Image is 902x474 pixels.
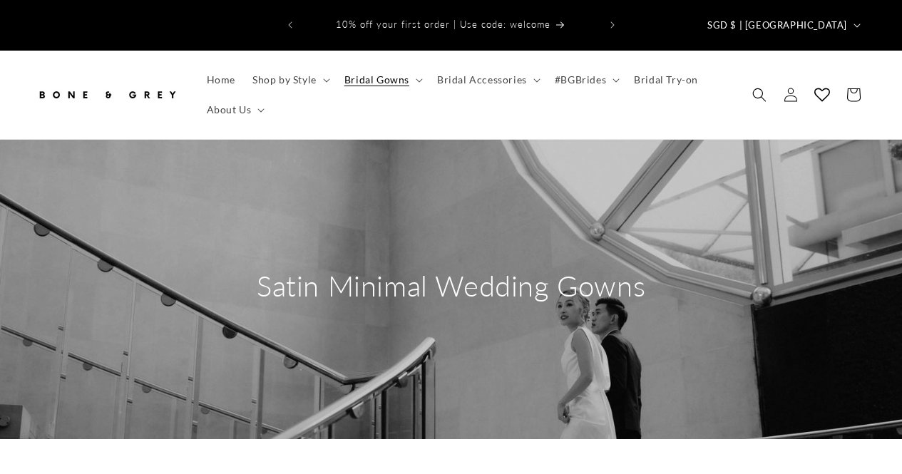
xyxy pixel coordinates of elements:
button: Previous announcement [275,11,306,38]
a: Home [198,65,244,95]
span: Bridal Gowns [344,73,409,86]
summary: #BGBrides [546,65,625,95]
a: Bridal Try-on [625,65,707,95]
span: Bridal Accessories [437,73,527,86]
summary: About Us [198,95,271,125]
button: Next announcement [597,11,628,38]
h2: Satin Minimal Wedding Gowns [257,267,645,304]
span: 10% off your first order | Use code: welcome [336,19,550,30]
span: About Us [207,103,252,116]
summary: Bridal Gowns [336,65,429,95]
button: SGD $ | [GEOGRAPHIC_DATA] [699,11,866,38]
span: Shop by Style [252,73,317,86]
img: Bone and Grey Bridal [36,79,178,110]
summary: Bridal Accessories [429,65,546,95]
span: Bridal Try-on [634,73,698,86]
summary: Search [744,79,775,110]
span: #BGBrides [555,73,606,86]
span: Home [207,73,235,86]
span: SGD $ | [GEOGRAPHIC_DATA] [707,19,847,33]
a: Bone and Grey Bridal [31,73,184,115]
summary: Shop by Style [244,65,336,95]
